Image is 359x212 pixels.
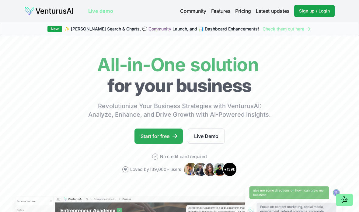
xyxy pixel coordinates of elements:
span: Sign up / Login [299,8,330,14]
a: Pricing [235,7,251,15]
a: Check them out here [263,26,312,32]
a: Live demo [88,7,113,15]
a: Live Demo [188,129,225,144]
div: New [47,26,62,32]
img: Avatar 2 [193,162,208,177]
img: Avatar 4 [213,162,227,177]
span: ✨ [PERSON_NAME] Search & Charts, 💬 Launch, and 📊 Dashboard Enhancements! [64,26,259,32]
img: Avatar 3 [203,162,218,177]
a: Community [148,26,171,31]
a: Latest updates [256,7,289,15]
a: Community [180,7,206,15]
a: Sign up / Login [294,5,335,17]
a: Features [211,7,230,15]
a: Start for free [134,129,183,144]
img: Avatar 1 [183,162,198,177]
img: logo [24,6,74,16]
